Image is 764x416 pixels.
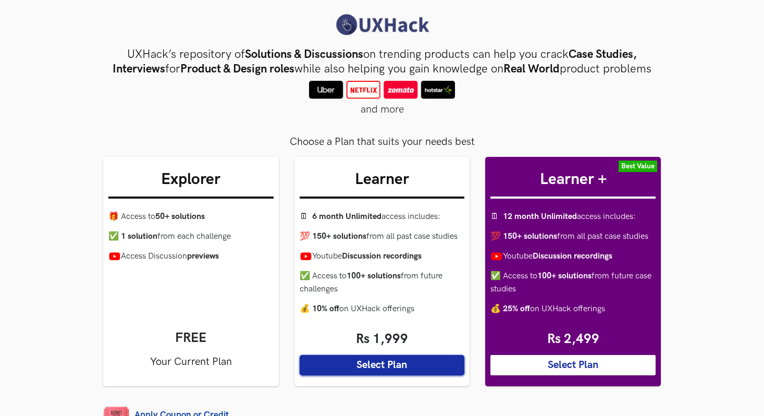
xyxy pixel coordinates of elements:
strong: previews [187,251,219,261]
li: from all past case studies [300,230,465,243]
strong: 10% off [312,304,339,314]
img: sample-icons.png [309,81,455,99]
strong: Discussion recordings [342,251,422,261]
span: ✅ [490,270,503,282]
span: 🗓 [300,210,312,223]
span: 🗓 [490,210,503,223]
strong: 150+ solutions [312,231,366,241]
h3: Explorer [108,169,274,199]
strong: 25% off [503,304,530,314]
div: and more [103,81,661,102]
button: Select Plan [490,355,656,375]
span: ✅ [300,270,312,282]
div: Choose a Plan that suits your needs best [103,130,661,149]
li: Access to from future case studies [490,270,656,296]
img: UXHack [332,13,432,36]
li: access includes : [300,210,465,223]
h3: Learner + [490,169,656,199]
span: FREE [108,330,274,346]
img: Youtube icon [300,252,312,261]
h3: UXHack’s repository of on trending products can help you crack for while also helping you gain kn... [111,47,653,77]
img: Youtube icon [490,252,503,261]
img: Youtube icon [108,252,121,261]
button: Select Plan [300,355,465,375]
strong: Real World [503,62,560,76]
span: Rs 1,999 [300,331,465,347]
span: 💯 [490,230,503,242]
strong: Product & Design roles [180,62,294,76]
strong: 150+ solutions [503,231,557,241]
span: 💰 [300,302,312,315]
span: 💯 [300,230,312,242]
li: Youtube [490,250,656,263]
strong: 50+ solutions [155,212,205,222]
li: from all past case studies [490,230,656,243]
li: Youtube [300,250,465,263]
strong: Solutions & Discussions [245,47,363,62]
span: Rs 2,499 [490,331,656,347]
li: from each challenge [108,230,274,243]
strong: 6 month Unlimited [312,212,381,222]
label: Best Value [619,161,657,172]
li: Access Discussion [108,250,274,263]
span: ✅ [108,230,121,242]
li: access includes : [490,210,656,223]
li: on UXHack offerings [490,302,656,315]
span: 💰 [490,302,503,315]
li: Access to [108,210,274,223]
h3: Learner [300,169,465,199]
strong: 1 solution [121,231,157,241]
span: Your Current Plan [150,356,232,368]
strong: 100+ solutions [537,271,592,281]
strong: 12 month Unlimited [503,212,577,222]
li: on UXHack offerings [300,302,465,315]
strong: Discussion recordings [533,251,612,261]
strong: Case Studies, Interviews [113,47,637,76]
li: Access to from future challenges [300,270,465,296]
strong: 100+ solutions [347,271,401,281]
span: 🎁 [108,210,121,223]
